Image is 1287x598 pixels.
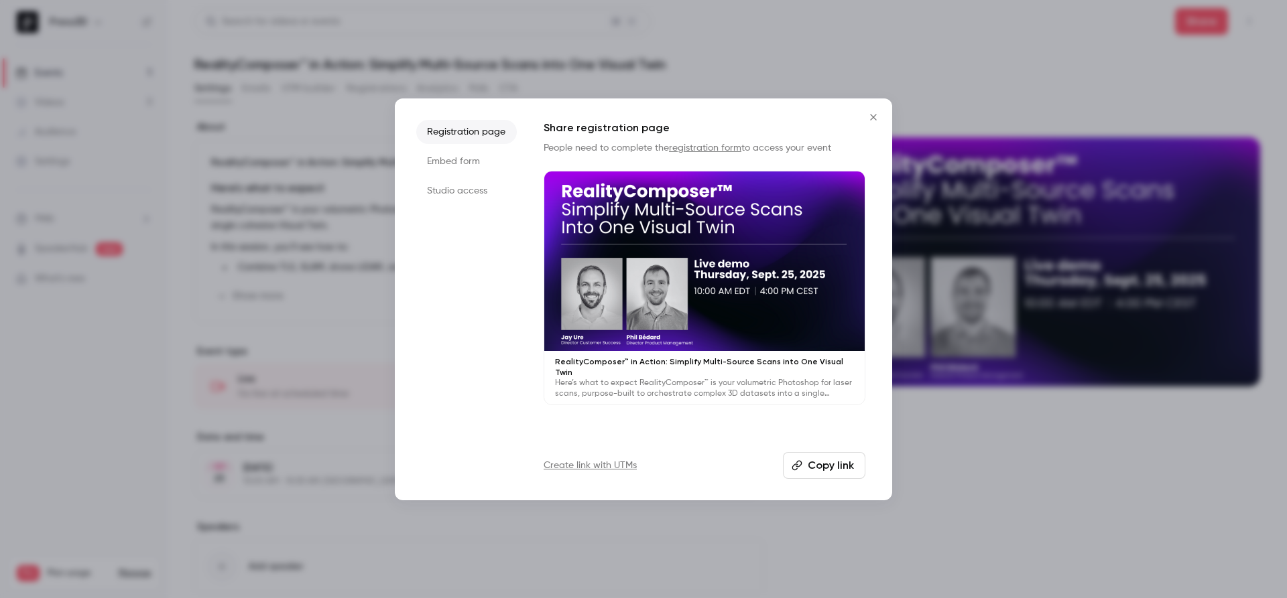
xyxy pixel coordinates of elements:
[416,149,517,173] li: Embed form
[544,459,637,472] a: Create link with UTMs
[416,179,517,203] li: Studio access
[669,143,741,153] a: registration form
[544,141,865,155] p: People need to complete the to access your event
[416,120,517,144] li: Registration page
[783,452,865,479] button: Copy link
[555,378,854,399] p: Here’s what to expect RealityComposer™ is your volumetric Photoshop for laser scans, purpose-buil...
[544,120,865,136] h1: Share registration page
[860,104,887,131] button: Close
[555,356,854,378] p: RealityComposer™ in Action: Simplify Multi-Source Scans into One Visual Twin
[544,171,865,406] a: RealityComposer™ in Action: Simplify Multi-Source Scans into One Visual TwinHere’s what to expect...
